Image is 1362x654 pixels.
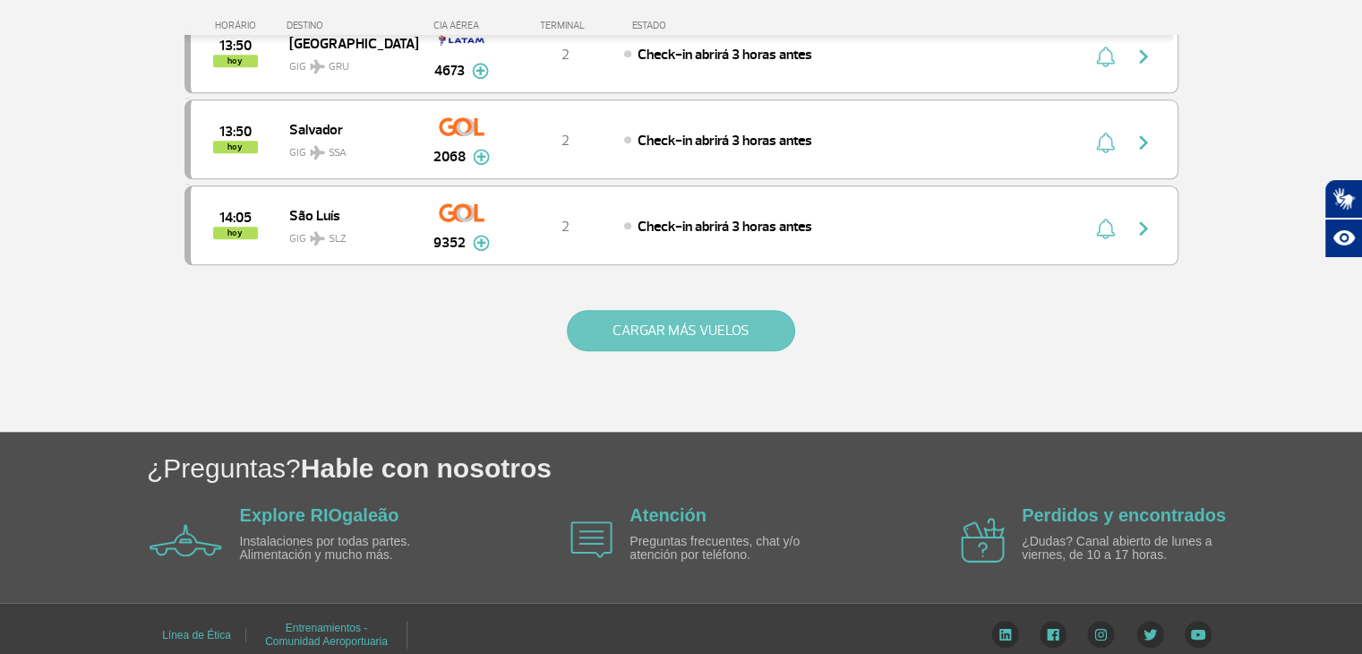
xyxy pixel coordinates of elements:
[472,63,489,79] img: mais-info-painel-voo.svg
[329,145,347,161] span: SSA
[289,203,404,227] span: São Luís
[240,535,446,563] p: Instalaciones por todas partes. Alimentación y mucho más.
[1324,179,1362,219] button: Abrir tradutor de língua de sinais.
[1040,621,1066,648] img: Facebook
[219,211,252,224] span: 2025-09-27 14:05:00
[561,46,570,64] span: 2
[147,450,1362,486] h1: ¿Preguntas?
[1096,46,1115,67] img: sino-painel-voo.svg
[473,235,490,251] img: mais-info-painel-voo.svg
[561,218,570,236] span: 2
[162,623,231,648] a: Línea de Ética
[310,145,325,159] img: destiny_airplane.svg
[240,505,399,525] a: Explore RIOgaleão
[310,59,325,73] img: destiny_airplane.svg
[417,20,507,31] div: CIA AÉREA
[289,221,404,247] span: GIG
[638,132,812,150] span: Check-in abrirá 3 horas antes
[289,49,404,75] span: GIG
[623,20,769,31] div: ESTADO
[219,125,252,138] span: 2025-09-27 13:50:00
[1133,132,1154,153] img: seta-direita-painel-voo.svg
[991,621,1019,648] img: LinkedIn
[433,232,466,254] span: 9352
[289,135,404,161] span: GIG
[1324,219,1362,258] button: Abrir recursos assistivos.
[1087,621,1115,648] img: Instagram
[630,505,707,525] a: Atención
[961,518,1005,563] img: airplane icon
[265,615,388,654] a: Entrenamientos - Comunidad Aeroportuaria
[213,227,258,239] span: hoy
[630,535,835,563] p: Preguntas frecuentes, chat y/o atención por teléfono.
[329,59,349,75] span: GRU
[507,20,623,31] div: TERMINAL
[329,231,347,247] span: SLZ
[1096,218,1115,239] img: sino-painel-voo.svg
[1096,132,1115,153] img: sino-painel-voo.svg
[1324,179,1362,258] div: Plugin de acessibilidade da Hand Talk.
[1022,535,1228,563] p: ¿Dudas? Canal abierto de lunes a viernes, de 10 a 17 horas.
[289,117,404,141] span: Salvador
[310,231,325,245] img: destiny_airplane.svg
[213,55,258,67] span: hoy
[1136,621,1164,648] img: Twitter
[433,146,466,168] span: 2068
[434,60,465,82] span: 4673
[150,524,222,556] img: airplane icon
[561,132,570,150] span: 2
[570,521,612,558] img: airplane icon
[567,310,795,351] button: CARGAR MÁS VUELOS
[190,20,287,31] div: HORÁRIO
[1133,46,1154,67] img: seta-direita-painel-voo.svg
[287,20,417,31] div: DESTINO
[638,218,812,236] span: Check-in abrirá 3 horas antes
[1185,621,1212,648] img: YouTube
[473,149,490,165] img: mais-info-painel-voo.svg
[219,39,252,52] span: 2025-09-27 13:50:00
[213,141,258,153] span: hoy
[1022,505,1226,525] a: Perdidos y encontrados
[301,453,552,483] span: Hable con nosotros
[1133,218,1154,239] img: seta-direita-painel-voo.svg
[638,46,812,64] span: Check-in abrirá 3 horas antes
